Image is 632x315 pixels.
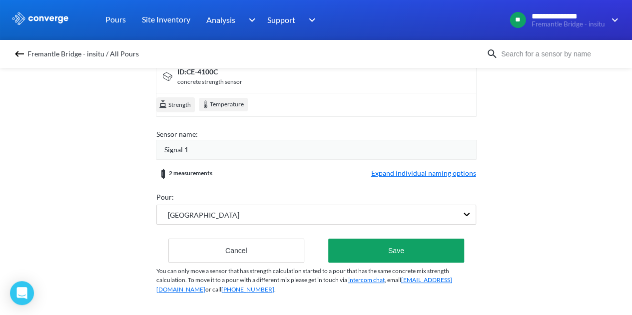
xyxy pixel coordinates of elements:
[156,267,476,295] p: You can only move a sensor that has strength calculation started to a pour that has the same conc...
[242,14,258,26] img: downArrow.svg
[13,48,25,60] img: backspace.svg
[201,100,210,109] img: temperature.svg
[348,276,385,284] a: intercom chat
[177,77,242,87] div: concrete strength sensor
[206,13,235,26] span: Analysis
[157,210,239,221] span: [GEOGRAPHIC_DATA]
[498,48,619,59] input: Search for a sensor by name
[532,20,605,28] span: Fremantle Bridge - insitu
[199,98,248,111] div: Temperature
[156,276,452,293] a: [EMAIL_ADDRESS][DOMAIN_NAME]
[371,168,476,180] span: Expand individual naming options
[27,47,139,61] span: Fremantle Bridge - insitu / All Pours
[302,14,318,26] img: downArrow.svg
[11,12,69,25] img: logo_ewhite.svg
[167,100,191,110] span: Strength
[156,129,476,140] div: Sensor name:
[164,144,188,155] span: Signal 1
[158,99,167,108] img: cube.svg
[156,168,169,180] img: measurements-group.svg
[486,48,498,60] img: icon-search.svg
[161,70,173,82] img: signal-icon.svg
[328,239,464,263] button: Save
[605,14,621,26] img: downArrow.svg
[221,286,274,293] a: [PHONE_NUMBER]
[10,281,34,305] div: Open Intercom Messenger
[156,192,476,203] div: Pour:
[168,239,305,263] button: Cancel
[267,13,295,26] span: Support
[156,168,212,180] div: 2 measurements
[177,66,242,77] div: ID: CE-4100C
